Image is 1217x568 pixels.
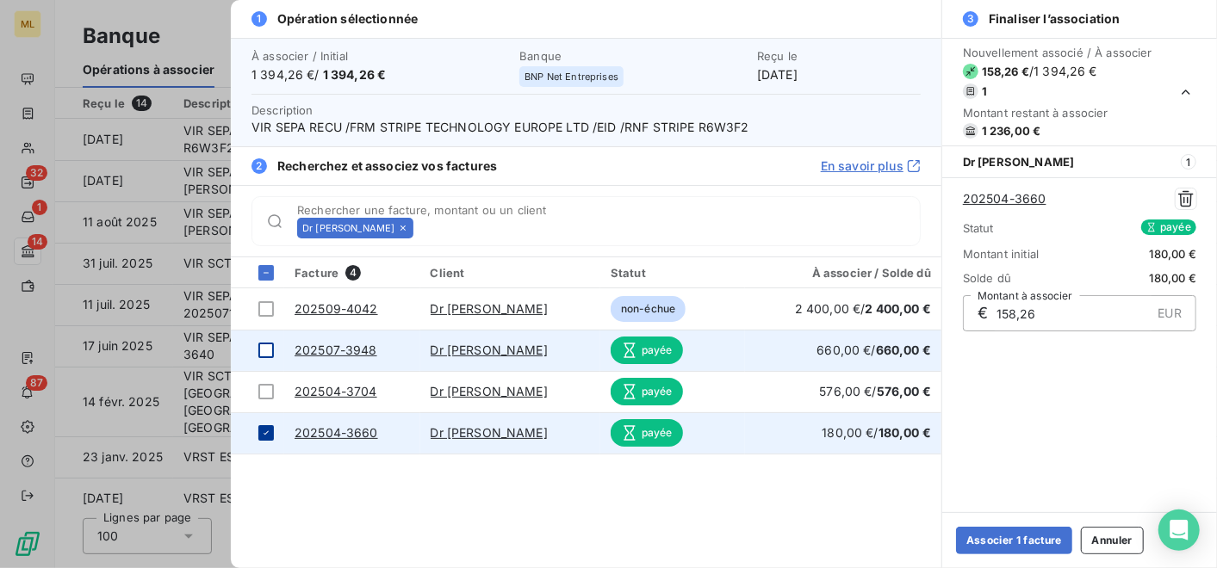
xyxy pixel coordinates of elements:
span: Reçu le [757,49,921,63]
div: À associer / Solde dû [755,266,931,280]
button: Annuler [1081,527,1144,554]
span: 2 [251,158,267,174]
span: payée [1141,219,1196,235]
span: Solde dû [963,271,1011,285]
span: À associer / Initial [251,49,509,63]
span: 1 236,00 € [982,124,1041,138]
span: 180,00 € [1150,247,1196,261]
span: Opération sélectionnée [277,10,418,28]
span: 1 [1181,154,1196,170]
span: Statut [963,221,994,235]
span: 2 400,00 € [866,301,932,316]
span: Montant initial [963,247,1039,261]
span: 180,00 € [1150,271,1196,285]
input: placeholder [420,219,920,237]
span: / 1 394,26 € [1029,63,1097,80]
span: 1 [982,84,987,98]
a: 202504-3660 [963,190,1046,207]
a: 202504-3660 [295,425,378,440]
span: non-échue [611,296,686,322]
span: Nouvellement associé / À associer [963,46,1152,59]
span: 4 [345,265,361,281]
span: 1 [251,11,267,27]
span: payée [611,336,683,364]
span: 1 394,26 € [323,67,387,82]
span: 576,00 € [877,384,931,398]
span: 576,00 € / [819,384,931,398]
a: 202507-3948 [295,343,377,357]
div: Facture [295,265,410,281]
span: Dr [PERSON_NAME] [302,223,394,233]
span: VIR SEPA RECU /FRM STRIPE TECHNOLOGY EUROPE LTD /EID /RNF STRIPE R6W3F2 [251,119,921,136]
div: Client [431,266,590,280]
span: Recherchez et associez vos factures [277,157,497,175]
span: Finaliser l’association [989,10,1120,28]
span: BNP Net Entreprises [525,71,618,82]
a: Dr [PERSON_NAME] [431,384,548,398]
span: 180,00 € / [822,425,931,440]
span: 1 394,26 € / [251,66,509,83]
a: Dr [PERSON_NAME] [431,343,548,357]
span: 660,00 € / [817,343,931,357]
span: Dr [PERSON_NAME] [963,155,1074,169]
span: payée [611,378,683,405]
a: 202509-4042 [295,301,378,316]
span: 3 [963,11,978,27]
span: Description [251,103,314,117]
a: Dr [PERSON_NAME] [431,425,548,440]
span: Banque [519,49,747,63]
a: 202504-3704 [295,384,377,398]
div: Open Intercom Messenger [1158,509,1200,551]
button: Associer 1 facture [956,527,1072,554]
span: payée [611,419,683,447]
span: Montant restant à associer [963,106,1152,120]
a: Dr [PERSON_NAME] [431,301,548,316]
span: 180,00 € [879,425,931,440]
a: En savoir plus [821,157,921,175]
span: 660,00 € [876,343,931,357]
span: 2 400,00 € / [795,301,931,316]
span: 158,26 € [982,65,1029,78]
div: Statut [611,266,735,280]
div: [DATE] [757,49,921,83]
